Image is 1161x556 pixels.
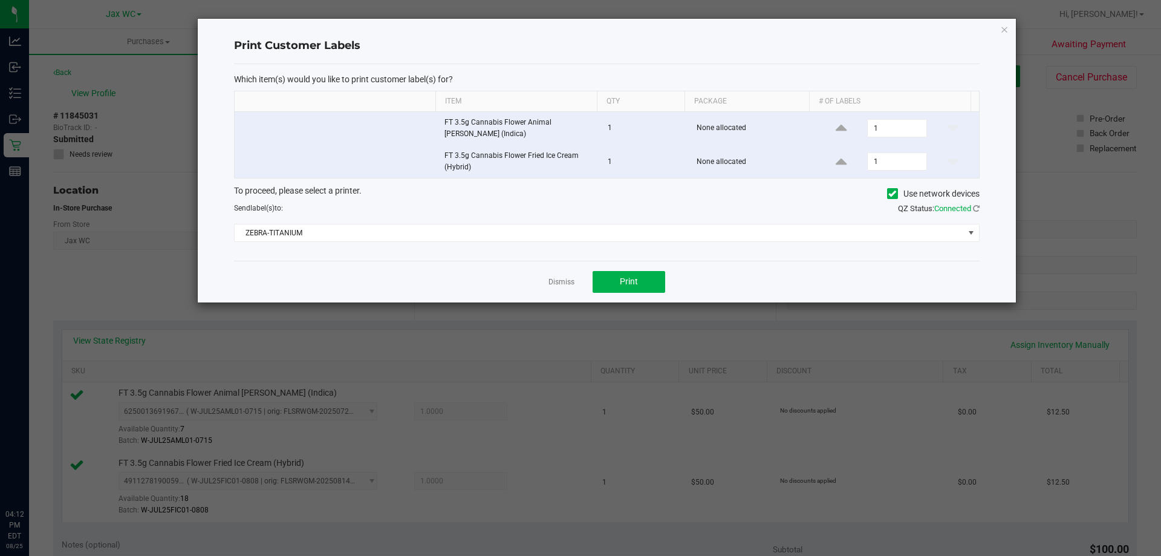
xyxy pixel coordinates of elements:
[548,277,574,287] a: Dismiss
[887,188,980,200] label: Use network devices
[437,112,600,145] td: FT 3.5g Cannabis Flower Animal [PERSON_NAME] (Indica)
[934,204,971,213] span: Connected
[600,112,689,145] td: 1
[685,91,809,112] th: Package
[437,145,600,178] td: FT 3.5g Cannabis Flower Fried Ice Cream (Hybrid)
[234,38,980,54] h4: Print Customer Labels
[620,276,638,286] span: Print
[234,204,283,212] span: Send to:
[250,204,275,212] span: label(s)
[898,204,980,213] span: QZ Status:
[809,91,971,112] th: # of labels
[225,185,989,203] div: To proceed, please select a printer.
[600,145,689,178] td: 1
[597,91,685,112] th: Qty
[435,91,597,112] th: Item
[235,224,964,241] span: ZEBRA-TITANIUM
[689,112,816,145] td: None allocated
[593,271,665,293] button: Print
[689,145,816,178] td: None allocated
[12,459,48,495] iframe: Resource center
[234,74,980,85] p: Which item(s) would you like to print customer label(s) for?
